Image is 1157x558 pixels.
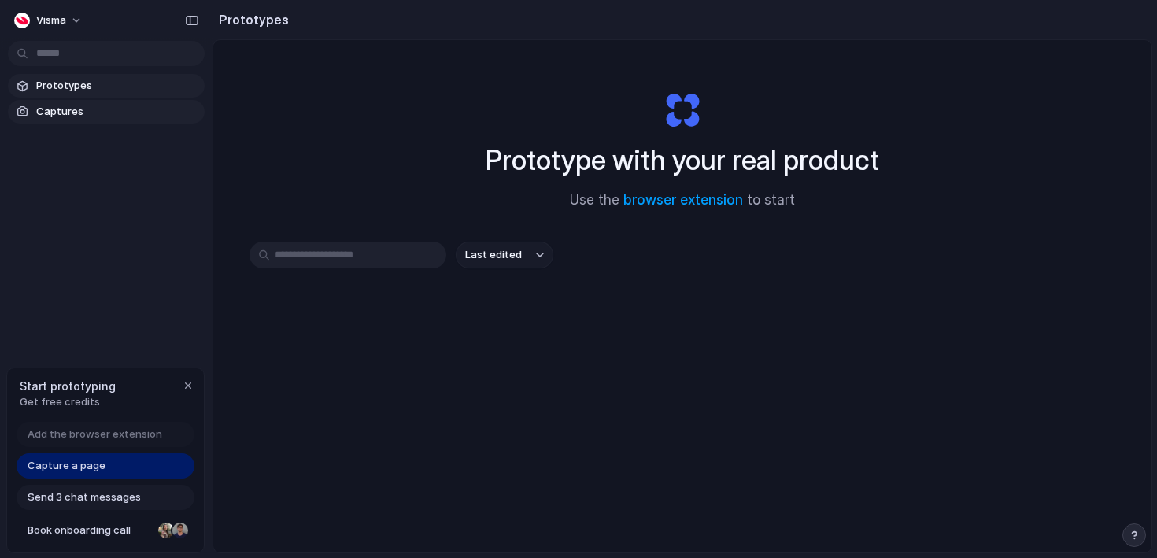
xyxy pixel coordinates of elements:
h2: Prototypes [213,10,289,29]
span: Use the to start [570,190,795,211]
span: Get free credits [20,394,116,410]
span: Prototypes [36,78,198,94]
a: browser extension [623,192,743,208]
span: Captures [36,104,198,120]
span: Book onboarding call [28,523,152,538]
span: Send 3 chat messages [28,490,141,505]
span: Add the browser extension [28,427,162,442]
span: Last edited [465,247,522,263]
button: Last edited [456,242,553,268]
div: Nicole Kubica [157,521,176,540]
span: Visma [36,13,66,28]
span: Start prototyping [20,378,116,394]
h1: Prototype with your real product [486,139,879,181]
a: Book onboarding call [17,518,194,543]
a: Prototypes [8,74,205,98]
span: Capture a page [28,458,105,474]
div: Christian Iacullo [171,521,190,540]
button: Visma [8,8,91,33]
a: Captures [8,100,205,124]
